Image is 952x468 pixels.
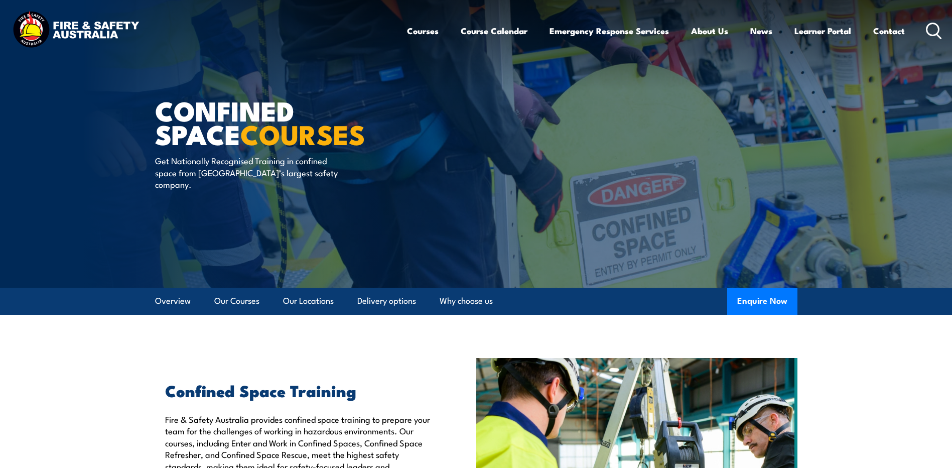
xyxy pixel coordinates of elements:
a: About Us [691,18,728,44]
a: Course Calendar [461,18,527,44]
a: Why choose us [440,288,493,314]
a: Overview [155,288,191,314]
a: News [750,18,772,44]
a: Delivery options [357,288,416,314]
h1: Confined Space [155,98,403,145]
a: Learner Portal [794,18,851,44]
a: Our Courses [214,288,259,314]
a: Our Locations [283,288,334,314]
button: Enquire Now [727,288,797,315]
a: Courses [407,18,439,44]
a: Emergency Response Services [550,18,669,44]
strong: COURSES [240,112,365,154]
a: Contact [873,18,905,44]
h2: Confined Space Training [165,383,430,397]
p: Get Nationally Recognised Training in confined space from [GEOGRAPHIC_DATA]’s largest safety comp... [155,155,338,190]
